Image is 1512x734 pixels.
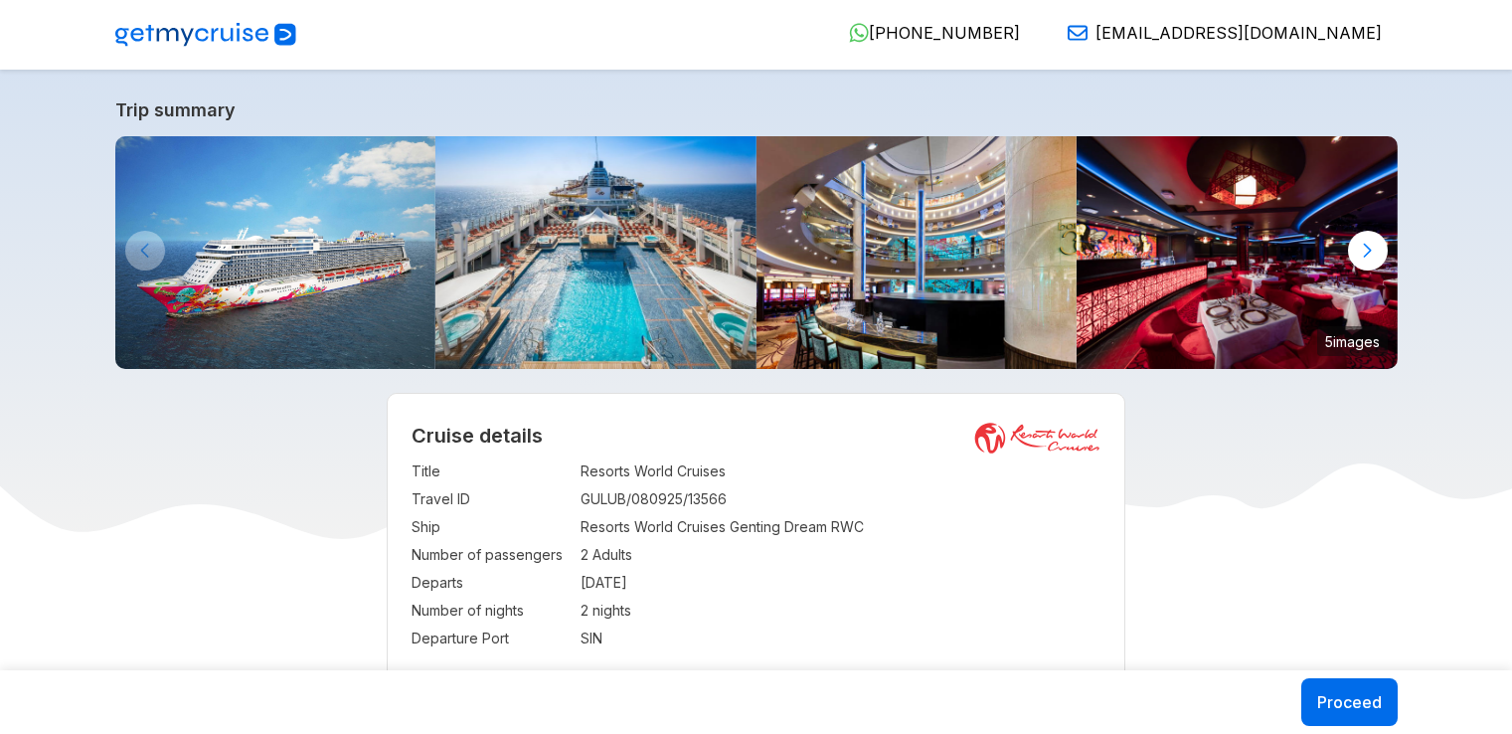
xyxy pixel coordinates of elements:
td: Departs [412,569,571,597]
img: 16.jpg [1077,136,1398,369]
button: Proceed [1301,678,1398,726]
td: Travel ID [412,485,571,513]
td: Resorts World Cruises Genting Dream RWC [581,513,1100,541]
img: Main-Pool-800x533.jpg [435,136,756,369]
a: [PHONE_NUMBER] [833,23,1020,43]
img: Email [1068,23,1088,43]
img: GentingDreambyResortsWorldCruises-KlookIndia.jpg [115,136,436,369]
td: Departure Port [412,625,571,652]
td: Ship [412,513,571,541]
td: SIN [581,625,1100,652]
small: 5 images [1317,326,1388,356]
img: WhatsApp [849,23,869,43]
td: Number of passengers [412,541,571,569]
td: Title [412,458,571,485]
img: 4.jpg [756,136,1078,369]
td: Number of nights [412,597,571,625]
td: 2 Adults [581,541,1100,569]
span: [EMAIL_ADDRESS][DOMAIN_NAME] [1095,23,1382,43]
td: : [571,458,581,485]
td: GULUB/080925/13566 [581,485,1100,513]
span: [PHONE_NUMBER] [869,23,1020,43]
td: : [571,597,581,625]
h2: Cruise details [412,424,1100,448]
td: : [571,513,581,541]
a: [EMAIL_ADDRESS][DOMAIN_NAME] [1052,23,1382,43]
td: : [571,541,581,569]
td: : [571,569,581,597]
td: [DATE] [581,569,1100,597]
a: Trip summary [115,99,1398,120]
td: : [571,485,581,513]
td: : [571,625,581,652]
td: 2 nights [581,597,1100,625]
td: Resorts World Cruises [581,458,1100,485]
